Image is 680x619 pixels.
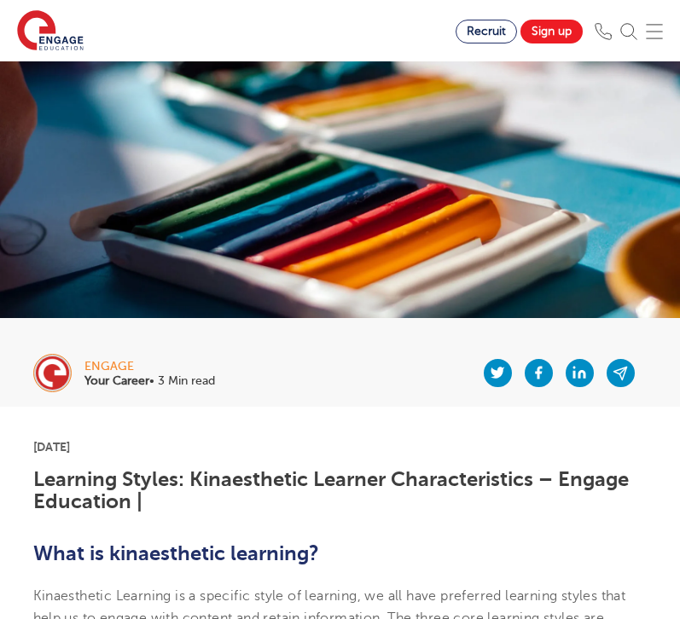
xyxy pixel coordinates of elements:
img: Engage Education [17,10,84,53]
a: Sign up [520,20,583,43]
b: Your Career [84,374,149,387]
h2: What is kinaesthetic learning? [33,539,648,568]
a: Recruit [456,20,517,43]
img: Search [620,23,637,40]
span: Recruit [467,25,506,38]
p: • 3 Min read [84,375,215,387]
img: Mobile Menu [646,23,663,40]
h1: Learning Styles: Kinaesthetic Learner Characteristics – Engage Education | [33,468,648,513]
img: Phone [595,23,612,40]
p: [DATE] [33,441,648,453]
div: engage [84,361,215,373]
